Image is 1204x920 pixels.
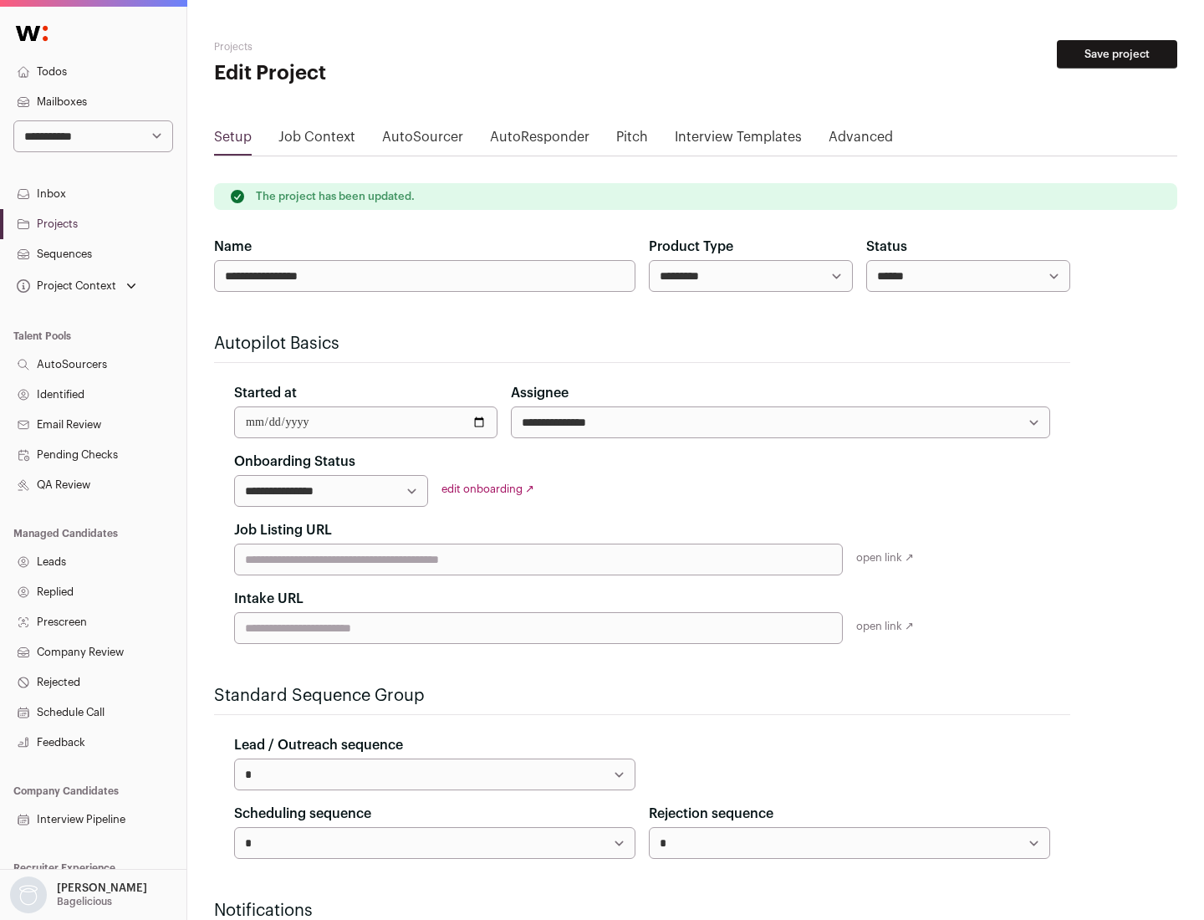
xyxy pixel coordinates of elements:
h2: Projects [214,40,535,54]
a: edit onboarding ↗ [441,483,534,494]
label: Started at [234,383,297,403]
button: Open dropdown [13,274,140,298]
label: Name [214,237,252,257]
label: Job Listing URL [234,520,332,540]
a: Setup [214,127,252,154]
a: Job Context [278,127,355,154]
label: Lead / Outreach sequence [234,735,403,755]
h2: Autopilot Basics [214,332,1070,355]
a: AutoResponder [490,127,589,154]
a: AutoSourcer [382,127,463,154]
img: Wellfound [7,17,57,50]
div: Project Context [13,279,116,293]
a: Advanced [829,127,893,154]
h1: Edit Project [214,60,535,87]
button: Save project [1057,40,1177,69]
a: Pitch [616,127,648,154]
label: Product Type [649,237,733,257]
label: Intake URL [234,589,304,609]
a: Interview Templates [675,127,802,154]
label: Assignee [511,383,569,403]
label: Onboarding Status [234,452,355,472]
p: The project has been updated. [256,190,415,203]
button: Open dropdown [7,877,150,913]
img: nopic.png [10,877,47,913]
label: Rejection sequence [649,804,773,824]
p: [PERSON_NAME] [57,882,147,895]
p: Bagelicious [57,895,112,908]
h2: Standard Sequence Group [214,684,1070,708]
label: Status [866,237,907,257]
label: Scheduling sequence [234,804,371,824]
